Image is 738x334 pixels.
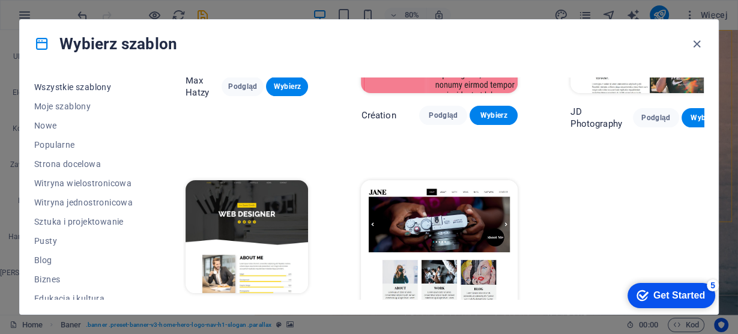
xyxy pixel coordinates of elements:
[34,193,133,212] button: Witryna jednostronicowa
[34,178,133,188] span: Witryna wielostronicowa
[429,111,458,120] span: Podgląd
[276,82,298,91] span: Wybierz
[34,255,133,265] span: Blog
[35,13,87,24] div: Get Started
[361,109,396,121] p: Création
[34,154,133,174] button: Strona docelowa
[682,108,728,127] button: Wybierz
[691,113,718,123] span: Wybierz
[34,217,133,226] span: Sztuka i projektowanie
[186,74,222,99] p: Max Hatzy
[34,97,133,116] button: Moje szablony
[34,212,133,231] button: Sztuka i projektowanie
[479,111,508,120] span: Wybierz
[222,77,264,96] button: Podgląd
[34,116,133,135] button: Nowe
[231,82,254,91] span: Podgląd
[34,251,133,270] button: Blog
[419,106,467,125] button: Podgląd
[34,270,133,289] button: Biznes
[34,34,177,53] h4: Wybierz szablon
[34,174,133,193] button: Witryna wielostronicowa
[643,113,670,123] span: Podgląd
[34,236,133,246] span: Pusty
[34,231,133,251] button: Pusty
[570,106,633,130] p: JD Photography
[34,198,133,207] span: Witryna jednostronicowa
[34,159,133,169] span: Strona docelowa
[361,180,518,324] img: Jane
[34,275,133,284] span: Biznes
[34,289,133,308] button: Edukacja i kultura
[266,77,308,96] button: Wybierz
[34,77,133,97] button: Wszystkie szablony
[34,121,133,130] span: Nowe
[34,140,133,150] span: Popularne
[633,108,679,127] button: Podgląd
[34,135,133,154] button: Popularne
[34,82,133,92] span: Wszystkie szablony
[470,106,518,125] button: Wybierz
[34,294,133,303] span: Edukacja i kultura
[10,6,97,31] div: Get Started 5 items remaining, 0% complete
[186,180,308,293] img: Portfolio
[34,102,133,111] span: Moje szablony
[89,2,101,14] div: 5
